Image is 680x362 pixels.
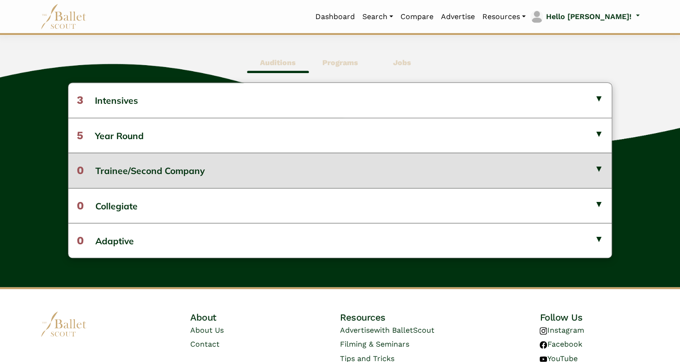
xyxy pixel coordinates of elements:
[77,199,84,212] span: 0
[340,326,434,335] a: Advertisewith BalletScout
[437,7,479,27] a: Advertise
[540,341,547,349] img: facebook logo
[397,7,437,27] a: Compare
[312,7,359,27] a: Dashboard
[77,164,84,177] span: 0
[546,11,632,23] p: Hello [PERSON_NAME]!
[340,340,409,349] a: Filming & Seminars
[68,188,612,223] button: 0Collegiate
[190,311,290,323] h4: About
[540,327,547,335] img: instagram logo
[359,7,397,27] a: Search
[479,7,529,27] a: Resources
[260,58,296,67] b: Auditions
[77,94,83,107] span: 3
[374,326,434,335] span: with BalletScout
[340,311,490,323] h4: Resources
[68,153,612,188] button: 0Trainee/Second Company
[190,326,224,335] a: About Us
[393,58,411,67] b: Jobs
[40,311,87,337] img: logo
[68,83,612,117] button: 3Intensives
[540,326,584,335] a: Instagram
[529,9,640,24] a: profile picture Hello [PERSON_NAME]!
[68,118,612,153] button: 5Year Round
[322,58,358,67] b: Programs
[77,234,84,247] span: 0
[190,340,220,349] a: Contact
[530,10,543,23] img: profile picture
[540,311,640,323] h4: Follow Us
[77,129,83,142] span: 5
[68,223,612,258] button: 0Adaptive
[540,340,582,349] a: Facebook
